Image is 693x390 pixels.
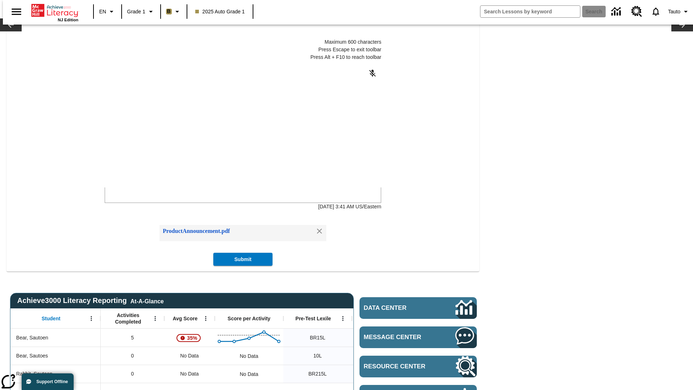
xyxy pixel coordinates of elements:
[352,329,420,347] div: 10 Lexile, ER, Based on the Lexile Reading measure, student is an Emerging Reader (ER) and will h...
[195,8,245,16] span: 2025 Auto Grade 1
[99,8,106,16] span: EN
[359,326,477,348] a: Message Center
[131,352,134,360] span: 0
[296,315,331,322] span: Pre-Test Lexile
[164,365,215,383] div: No Data, Rabbit, Sautoen
[31,3,78,22] div: Home
[364,334,434,341] span: Message Center
[42,315,60,322] span: Student
[352,365,420,383] div: Beginning reader 215 Lexile, ER, Based on the Lexile Reading measure, student is an Emerging Read...
[17,296,164,305] span: Achieve3000 Literacy Reporting
[359,297,477,319] a: Data Center
[359,356,477,377] a: Resource Center, Will open in new tab
[337,313,348,324] button: Open Menu
[150,313,161,324] button: Open Menu
[480,6,580,17] input: search field
[131,334,134,342] span: 5
[665,5,693,18] button: Profile/Settings
[236,367,262,381] div: No Data, Rabbit, Sautoen
[3,6,105,19] body: Maximum 600 characters Press Escape to exit toolbar Press Alt + F10 to reach toolbar
[213,253,273,266] button: Submit
[86,313,97,324] button: Open Menu
[310,334,325,342] span: Beginning reader 15 Lexile, Bear, Sautoen
[364,363,434,370] span: Resource Center
[164,347,215,365] div: No Data, Bear, Sautoes
[668,8,680,16] span: Tauto
[164,329,215,347] div: , 35%, Attention! This student's Average First Try Score of 35% is below 65%, Bear, Sautoen
[627,2,646,21] a: Resource Center, Will open in new tab
[318,203,382,211] p: [DATE] 3:41 AM US/Eastern
[3,6,105,19] p: Class Announcements attachment at [DATE] 1:11:41 PM
[163,227,235,239] a: Attachment: ProductAnnouncement.pdf. Press enter to view the attachment.
[36,379,68,384] span: Support Offline
[167,7,171,16] span: B
[200,313,211,324] button: Open Menu
[16,334,48,342] span: Bear, Sautoen
[314,227,324,239] div: Remove attachment
[130,297,164,305] div: At-A-Glance
[101,347,164,365] div: 0, Bear, Sautoes
[176,348,202,363] span: No Data
[31,3,78,18] a: Home
[646,2,665,21] a: Notifications
[352,347,420,365] div: 10 Lexile, ER, Based on the Lexile Reading measure, student is an Emerging Reader (ER) and will h...
[127,8,145,16] span: Grade 1
[105,38,382,46] p: Maximum 600 characters
[105,46,382,53] p: Press Escape to exit toolbar
[228,315,271,322] span: Score per Activity
[16,370,52,378] span: Rabbit, Sautoen
[163,227,232,242] div: ProductAnnouncement.pdf
[101,365,164,383] div: 0, Rabbit, Sautoen
[16,352,48,360] span: Bear, Sautoes
[364,304,431,312] span: Data Center
[6,1,27,22] button: Open side menu
[671,18,693,31] button: Lesson carousel, Next
[364,65,381,82] button: Click to activate and allow voice recognition
[176,367,202,381] span: No Data
[163,5,184,18] button: Boost Class color is light brown. Change class color
[96,5,119,18] button: Language: EN, Select a language
[309,370,327,378] span: Beginning reader 215 Lexile, Rabbit, Sautoen
[313,352,322,360] span: 10 Lexile, Bear, Sautoes
[607,2,627,22] a: Data Center
[104,312,152,325] span: Activities Completed
[184,331,200,344] span: 35%
[105,53,382,61] p: Press Alt + F10 to reach toolbar
[22,373,74,390] button: Support Offline
[101,329,164,347] div: 5, Bear, Sautoen
[131,370,134,378] span: 0
[58,18,78,22] span: NJ Edition
[173,315,197,322] span: Avg Score
[236,348,262,363] div: No Data, Bear, Sautoes
[124,5,158,18] button: Grade: Grade 1, Select a grade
